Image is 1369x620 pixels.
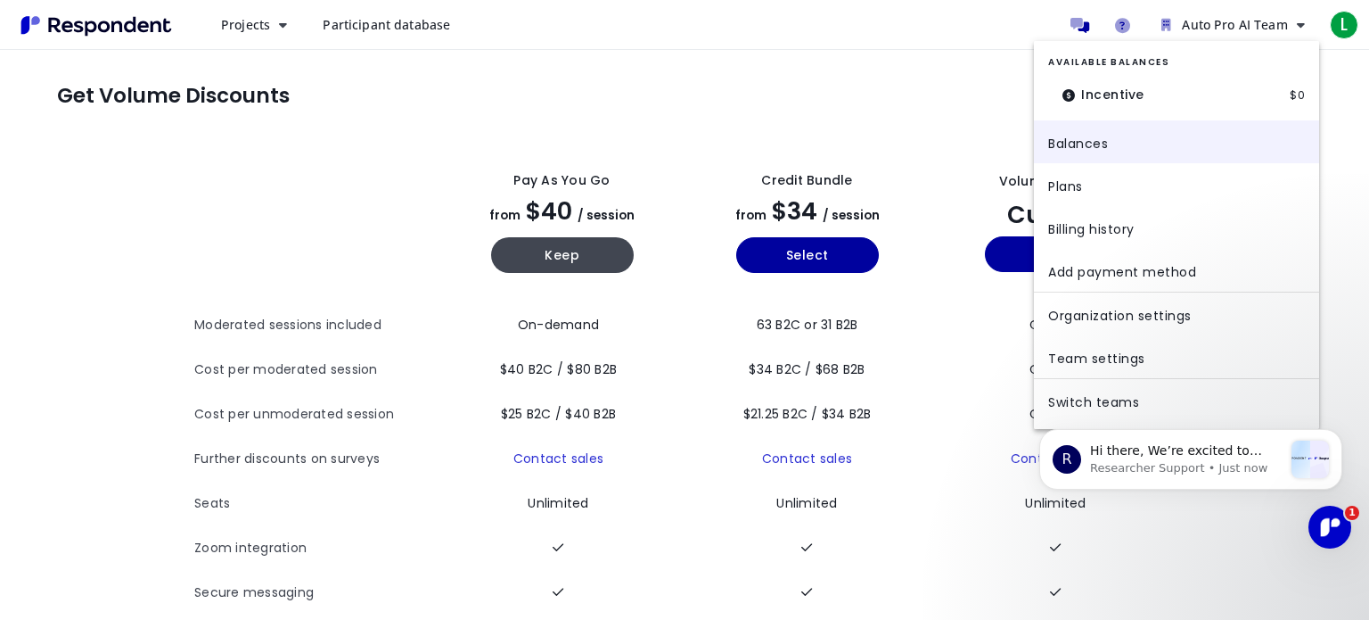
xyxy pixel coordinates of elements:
a: Billing balances [1034,120,1319,163]
section: Team balance summary [1034,48,1319,120]
a: Billing history [1034,206,1319,249]
a: Add payment method [1034,249,1319,292]
h2: Available Balances [1048,55,1305,70]
a: Switch teams [1034,379,1319,422]
a: Billing plans [1034,163,1319,206]
dd: $0 [1290,77,1305,113]
dt: Incentive [1048,77,1159,113]
iframe: Intercom live chat [1308,506,1351,549]
iframe: Intercom notifications message [1012,393,1369,572]
a: Team settings [1034,335,1319,378]
span: 1 [1345,506,1359,520]
a: Organization settings [1034,293,1319,335]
